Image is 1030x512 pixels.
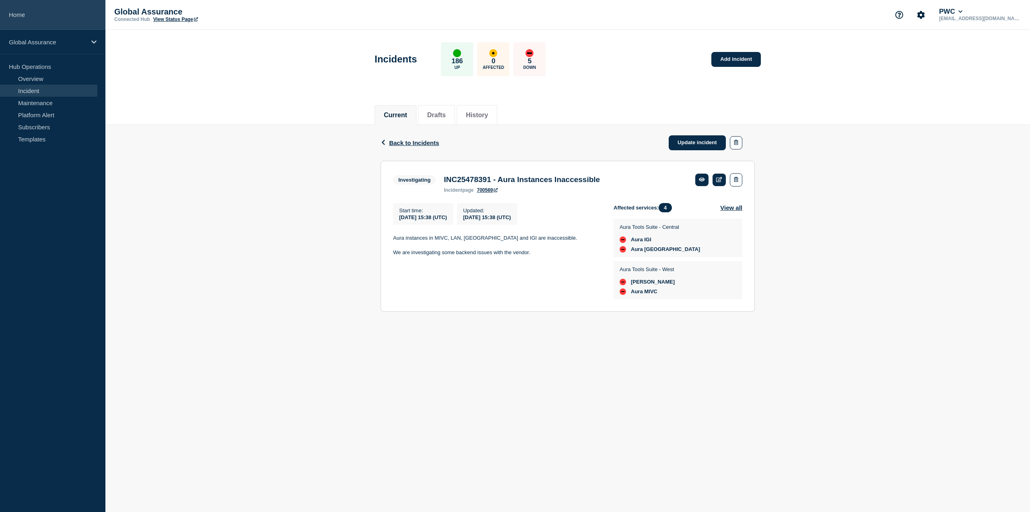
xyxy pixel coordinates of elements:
[483,65,504,70] p: Affected
[114,17,150,22] p: Connected Hub
[114,7,275,17] p: Global Assurance
[393,175,436,184] span: Investigating
[669,135,726,150] a: Update incident
[399,207,447,214] p: Start time :
[454,65,460,70] p: Up
[489,49,497,57] div: affected
[453,49,461,57] div: up
[444,187,462,193] span: incident
[620,236,626,243] div: down
[375,54,417,65] h1: Incidents
[463,214,511,220] div: [DATE] 15:38 (UTC)
[444,175,600,184] h3: INC25478391 - Aura Instances Inaccessible
[525,49,534,57] div: down
[153,17,198,22] a: View Status Page
[711,52,761,67] a: Add incident
[631,236,651,243] span: Aura IGI
[427,112,446,119] button: Drafts
[399,214,447,220] span: [DATE] 15:38 (UTC)
[620,279,626,285] div: down
[631,279,675,285] span: [PERSON_NAME]
[891,6,908,23] button: Support
[451,57,463,65] p: 186
[393,249,601,256] p: We are investigating some backend issues with the vendor.
[389,139,439,146] span: Back to Incidents
[492,57,495,65] p: 0
[9,39,86,46] p: Global Assurance
[620,266,675,272] p: Aura Tools Suite - West
[393,234,601,242] p: Aura instances in MIVC, LAN, [GEOGRAPHIC_DATA] and IGI are inaccessible.
[620,246,626,253] div: down
[631,246,700,253] span: Aura [GEOGRAPHIC_DATA]
[384,112,407,119] button: Current
[937,16,1021,21] p: [EMAIL_ADDRESS][DOMAIN_NAME]
[659,203,672,212] span: 4
[444,187,474,193] p: page
[620,224,700,230] p: Aura Tools Suite - Central
[466,112,488,119] button: History
[528,57,531,65] p: 5
[463,207,511,214] p: Updated :
[913,6,929,23] button: Account settings
[614,203,676,212] span: Affected services:
[381,139,439,146] button: Back to Incidents
[523,65,536,70] p: Down
[937,8,964,16] button: PWC
[720,203,742,212] button: View all
[631,288,657,295] span: Aura MIVC
[477,187,498,193] a: 700569
[620,288,626,295] div: down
